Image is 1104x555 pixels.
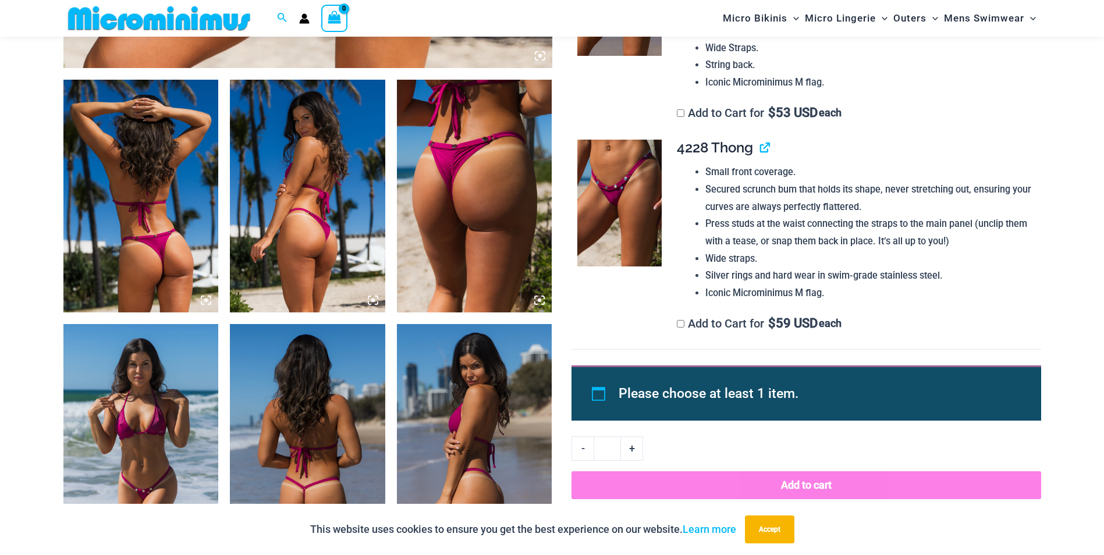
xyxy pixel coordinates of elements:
a: Search icon link [277,11,287,26]
li: Silver rings and hard wear in swim-grade stainless steel. [705,267,1031,284]
a: View Shopping Cart, empty [321,5,348,31]
input: Add to Cart for$53 USD each [677,109,684,117]
li: Please choose at least 1 item. [619,380,1014,407]
li: Secured scrunch bum that holds its shape, never stretching out, ensuring your curves are always p... [705,181,1031,215]
li: Small front coverage. [705,163,1031,181]
button: Accept [745,515,794,543]
span: $ [768,105,776,120]
img: MM SHOP LOGO FLAT [63,5,255,31]
span: 59 USD [768,318,818,329]
img: Tight Rope Pink 319 Top 4228 Thong [63,80,219,312]
span: Menu Toggle [787,3,799,33]
a: - [571,436,594,461]
a: Learn more [683,523,736,535]
span: 4228 Thong [677,139,753,156]
a: Micro LingerieMenu ToggleMenu Toggle [802,3,890,33]
span: Micro Bikinis [723,3,787,33]
label: Add to Cart for [677,106,842,120]
span: Menu Toggle [1024,3,1036,33]
label: Add to Cart for [677,316,842,330]
img: Tight Rope Pink 319 Top 4228 Thong [230,80,385,312]
span: Menu Toggle [876,3,888,33]
img: Tight Rope Pink 4228 Thong [577,140,662,266]
input: Product quantity [594,436,621,461]
span: 53 USD [768,107,818,119]
nav: Site Navigation [718,2,1041,35]
span: each [819,318,842,329]
li: Wide straps. [705,250,1031,268]
img: Tight Rope Pink 4228 Thong [397,80,552,312]
span: each [819,107,842,119]
li: Wide Straps. [705,40,1031,57]
span: Outers [893,3,926,33]
button: Add to cart [571,471,1041,499]
a: Mens SwimwearMenu ToggleMenu Toggle [941,3,1039,33]
a: OutersMenu ToggleMenu Toggle [890,3,941,33]
li: Iconic Microminimus M flag. [705,284,1031,302]
span: Micro Lingerie [805,3,876,33]
a: Account icon link [299,13,310,24]
li: String back. [705,56,1031,74]
span: $ [768,316,776,330]
a: + [621,436,643,461]
p: This website uses cookies to ensure you get the best experience on our website. [310,521,736,538]
a: Micro BikinisMenu ToggleMenu Toggle [720,3,802,33]
span: Mens Swimwear [944,3,1024,33]
li: Iconic Microminimus M flag. [705,74,1031,91]
li: Press studs at the waist connecting the straps to the main panel (unclip them with a tease, or sn... [705,215,1031,250]
span: Menu Toggle [926,3,938,33]
input: Add to Cart for$59 USD each [677,320,684,328]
